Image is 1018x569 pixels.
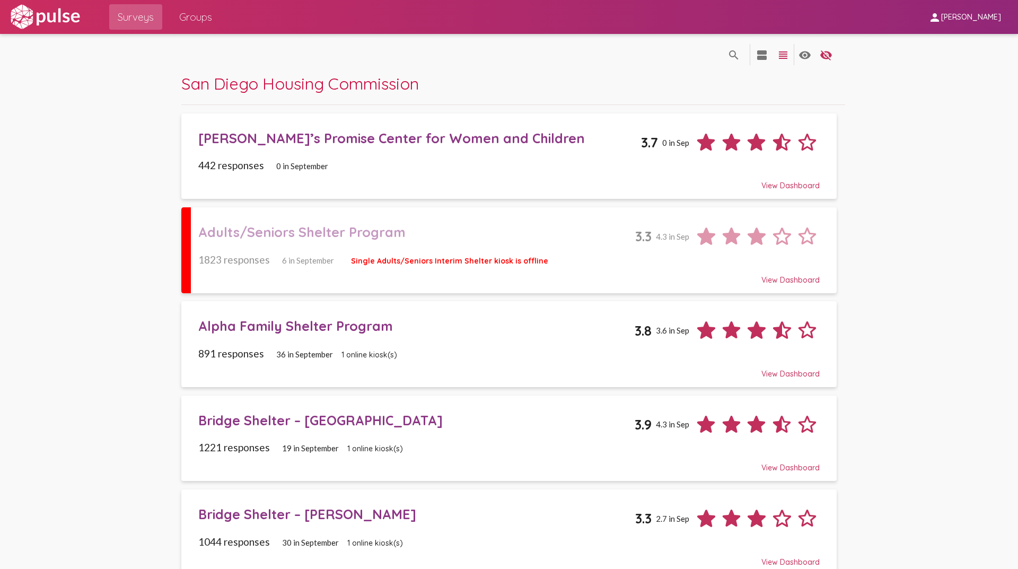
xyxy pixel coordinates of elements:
[198,536,270,548] span: 1044 responses
[171,4,221,30] a: Groups
[181,207,837,293] a: Adults/Seniors Shelter Program3.34.3 in Sep1823 responses6 in SeptemberSingle Adults/Seniors Inte...
[656,419,689,429] span: 4.3 in Sep
[181,301,837,387] a: Alpha Family Shelter Program3.83.6 in Sep891 responses36 in September1 online kiosk(s)View Dashboard
[773,44,794,65] button: language
[723,44,744,65] button: language
[282,443,339,453] span: 19 in September
[179,7,212,27] span: Groups
[798,49,811,62] mat-icon: language
[198,548,820,567] div: View Dashboard
[635,322,652,339] span: 3.8
[347,444,403,453] span: 1 online kiosk(s)
[282,538,339,547] span: 30 in September
[282,256,334,265] span: 6 in September
[928,11,941,24] mat-icon: person
[656,232,689,241] span: 4.3 in Sep
[815,44,837,65] button: language
[341,350,397,360] span: 1 online kiosk(s)
[118,7,154,27] span: Surveys
[276,349,333,359] span: 36 in September
[198,412,635,428] div: Bridge Shelter – [GEOGRAPHIC_DATA]
[656,514,689,523] span: 2.7 in Sep
[198,266,820,285] div: View Dashboard
[820,49,832,62] mat-icon: language
[198,360,820,379] div: View Dashboard
[109,4,162,30] a: Surveys
[181,113,837,199] a: [PERSON_NAME]’s Promise Center for Women and Children3.70 in Sep442 responses0 in SeptemberView D...
[198,253,270,266] span: 1823 responses
[941,13,1001,22] span: [PERSON_NAME]
[635,228,652,244] span: 3.3
[198,159,264,171] span: 442 responses
[347,538,403,548] span: 1 online kiosk(s)
[198,224,636,240] div: Adults/Seniors Shelter Program
[751,44,773,65] button: language
[351,256,548,266] span: Single Adults/Seniors Interim Shelter kiosk is offline
[635,510,652,527] span: 3.3
[635,416,652,433] span: 3.9
[8,4,82,30] img: white-logo.svg
[198,506,636,522] div: Bridge Shelter – [PERSON_NAME]
[794,44,815,65] button: language
[198,318,635,334] div: Alpha Family Shelter Program
[198,453,820,472] div: View Dashboard
[198,171,820,190] div: View Dashboard
[198,441,270,453] span: 1221 responses
[777,49,789,62] mat-icon: language
[656,326,689,335] span: 3.6 in Sep
[756,49,768,62] mat-icon: language
[181,73,419,94] span: San Diego Housing Commission
[641,134,658,151] span: 3.7
[181,396,837,481] a: Bridge Shelter – [GEOGRAPHIC_DATA]3.94.3 in Sep1221 responses19 in September1 online kiosk(s)View...
[662,138,689,147] span: 0 in Sep
[920,7,1010,27] button: [PERSON_NAME]
[727,49,740,62] mat-icon: language
[276,161,328,171] span: 0 in September
[198,130,642,146] div: [PERSON_NAME]’s Promise Center for Women and Children
[198,347,264,360] span: 891 responses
